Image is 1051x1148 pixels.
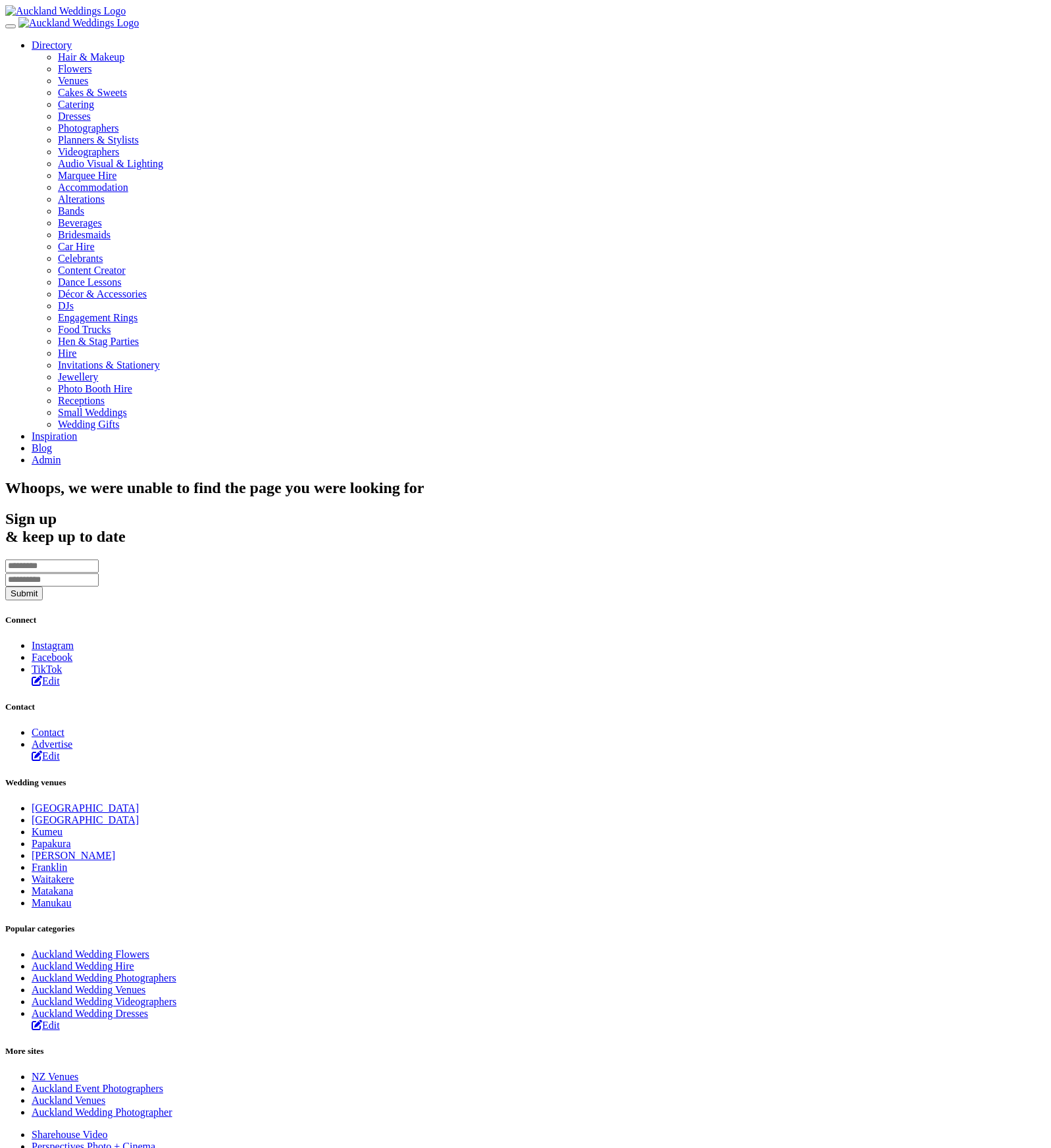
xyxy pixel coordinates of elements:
[58,146,1046,158] a: Videographers
[32,652,72,663] a: Facebook
[58,265,126,276] a: Content Creator
[32,1020,60,1031] a: Edit
[32,897,71,908] a: Manukau
[58,111,1046,122] a: Dresses
[32,826,63,837] a: Kumeu
[5,587,43,600] button: Submit
[58,205,84,217] a: Bands
[32,442,52,454] a: Blog
[32,996,176,1007] a: Auckland Wedding Videographers
[58,383,132,394] a: Photo Booth Hire
[58,87,1046,99] a: Cakes & Sweets
[32,1129,108,1140] a: Sharehouse Video
[32,1107,172,1118] a: Auckland Wedding Photographer
[32,960,134,972] a: Auckland Wedding Hire
[58,276,121,288] a: Dance Lessons
[32,814,139,825] a: [GEOGRAPHIC_DATA]
[58,75,1046,87] a: Venues
[58,407,127,418] a: Small Weddings
[5,777,1046,788] h5: Wedding venues
[5,510,57,527] span: Sign up
[58,63,1046,75] a: Flowers
[58,194,105,205] a: Alterations
[32,1008,148,1019] a: Auckland Wedding Dresses
[58,288,147,300] a: Décor & Accessories
[32,750,60,762] a: Edit
[18,17,139,29] img: Auckland Weddings Logo
[5,5,126,17] img: Auckland Weddings Logo
[58,300,74,311] a: DJs
[58,122,1046,134] a: Photographers
[32,838,71,849] a: Papakura
[32,640,74,651] a: Instagram
[5,510,1046,546] h2: & keep up to date
[58,229,111,240] a: Bridesmaids
[32,1095,105,1106] a: Auckland Venues
[32,430,77,442] a: Inspiration
[32,874,74,885] a: Waitakere
[58,348,76,359] a: Hire
[58,395,105,406] a: Receptions
[58,134,1046,146] a: Planners & Stylists
[32,862,67,873] a: Franklin
[32,949,149,960] a: Auckland Wedding Flowers
[58,359,160,371] a: Invitations & Stationery
[58,371,98,382] a: Jewellery
[5,615,1046,625] h5: Connect
[32,454,61,465] a: Admin
[32,664,62,675] a: TikTok
[5,1046,1046,1057] h5: More sites
[5,702,1046,712] h5: Contact
[58,170,1046,182] a: Marquee Hire
[58,51,1046,63] a: Hair & Makeup
[5,479,1046,497] h2: Whoops, we were unable to find the page you were looking for
[58,419,119,430] a: Wedding Gifts
[5,24,16,28] button: Menu
[58,336,139,347] a: Hen & Stag Parties
[58,324,111,335] a: Food Trucks
[32,972,176,983] a: Auckland Wedding Photographers
[58,253,103,264] a: Celebrants
[5,924,1046,934] h5: Popular categories
[32,727,64,738] a: Contact
[58,217,102,228] a: Beverages
[32,675,60,687] a: Edit
[58,182,128,193] a: Accommodation
[58,241,95,252] a: Car Hire
[32,39,72,51] a: Directory
[58,158,1046,170] a: Audio Visual & Lighting
[32,850,115,861] a: [PERSON_NAME]
[32,1083,163,1094] a: Auckland Event Photographers
[32,885,73,897] a: Matakana
[32,802,139,814] a: [GEOGRAPHIC_DATA]
[32,739,72,750] a: Advertise
[32,984,145,995] a: Auckland Wedding Venues
[58,99,1046,111] a: Catering
[58,312,138,323] a: Engagement Rings
[32,1071,78,1082] a: NZ Venues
